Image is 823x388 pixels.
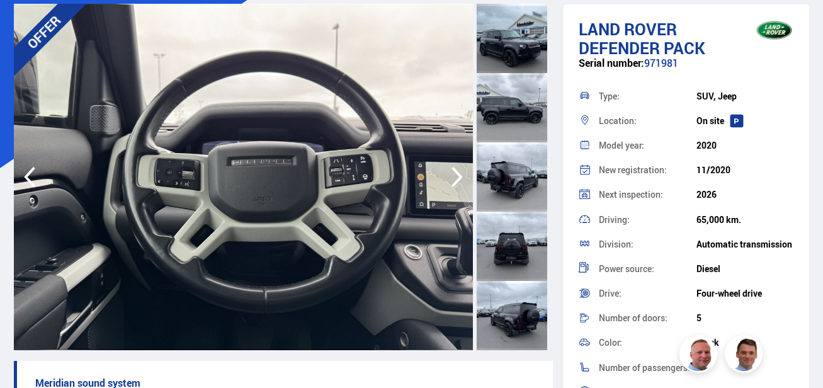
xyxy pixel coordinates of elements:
img: 3494117.jpeg [14,4,474,350]
font: Location: [599,115,637,127]
button: Open LiveChat chat widget [10,5,48,43]
font: Four-wheel drive [696,287,762,299]
font: 11/2020 [696,164,730,176]
font: Defender PACK [579,37,705,59]
font: 5 [696,312,701,324]
font: Driving: [599,214,630,225]
font: 2026 [696,188,717,200]
font: OFFER [23,11,64,52]
img: brand logo [749,11,800,50]
font: Land Rover [579,18,677,40]
font: Number of doors: [599,312,667,324]
font: Division: [599,238,633,250]
font: SUV, Jeep [696,90,737,102]
img: siFngHWaQ9KaOqBr.png [681,337,719,375]
font: Power source: [599,263,654,275]
font: 2020 [696,139,717,151]
font: New registration: [599,164,667,176]
font: Diesel [696,263,720,275]
font: 65,000 km. [696,214,741,225]
font: Automatic transmission [696,238,792,250]
font: Next inspection: [599,188,663,200]
font: Color: [599,336,622,348]
font: Model year: [599,139,644,151]
font: Serial number: [579,56,644,70]
font: Type: [599,90,620,102]
font: 971981 [644,56,678,70]
font: On site [696,115,724,127]
font: Drive: [599,287,622,299]
font: Number of passengers: [599,362,690,374]
img: FbJEzSuNWCJXmdc-.webp [727,337,764,375]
